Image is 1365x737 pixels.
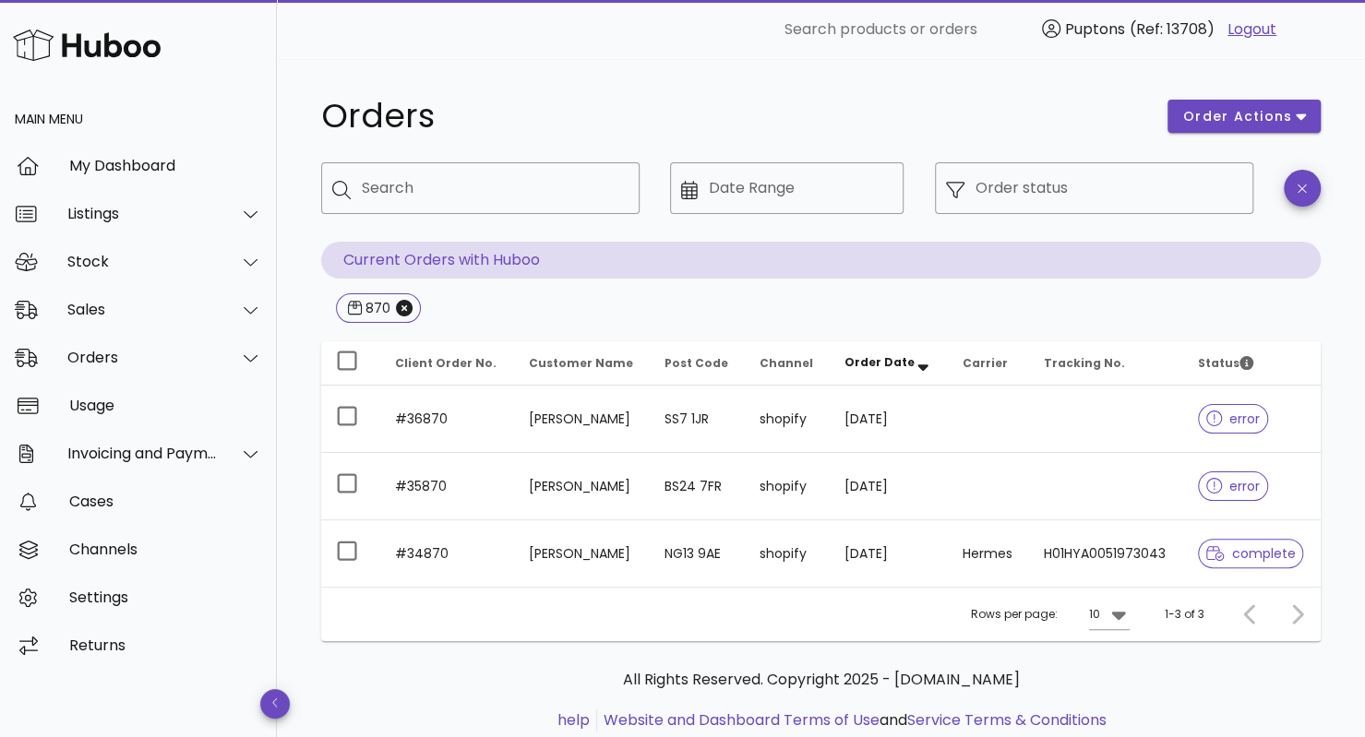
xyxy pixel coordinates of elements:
td: Hermes [948,520,1029,587]
td: shopify [745,520,830,587]
span: Status [1198,355,1253,371]
span: Post Code [665,355,728,371]
td: #36870 [380,386,514,453]
span: order actions [1182,107,1293,126]
div: 870 [362,299,390,317]
div: Returns [69,636,262,654]
div: Usage [69,397,262,414]
th: Channel [745,341,830,386]
a: help [557,709,590,731]
td: [PERSON_NAME] [514,520,651,587]
div: 10Rows per page: [1089,600,1130,629]
button: order actions [1167,100,1321,133]
th: Tracking No. [1029,341,1183,386]
div: Rows per page: [971,588,1130,641]
th: Client Order No. [380,341,514,386]
td: [DATE] [830,453,948,520]
button: Close [396,300,413,316]
div: Sales [67,301,218,318]
a: Logout [1227,18,1276,41]
a: Service Terms & Conditions [907,709,1107,731]
div: Listings [67,205,218,222]
span: Client Order No. [395,355,497,371]
span: (Ref: 13708) [1130,18,1215,40]
span: Customer Name [529,355,633,371]
th: Post Code [650,341,745,386]
td: SS7 1JR [650,386,745,453]
a: Website and Dashboard Terms of Use [604,709,880,731]
span: Tracking No. [1044,355,1125,371]
th: Carrier [948,341,1029,386]
h1: Orders [321,100,1145,133]
td: H01HYA0051973043 [1029,520,1183,587]
td: [PERSON_NAME] [514,386,651,453]
td: #34870 [380,520,514,587]
td: [DATE] [830,520,948,587]
span: Order Date [844,354,915,370]
img: Huboo Logo [13,25,161,65]
li: and [597,709,1107,731]
div: 1-3 of 3 [1165,606,1204,623]
p: Current Orders with Huboo [321,242,1321,279]
div: Orders [67,349,218,366]
span: error [1206,480,1261,493]
span: complete [1206,547,1296,560]
div: Cases [69,493,262,510]
th: Customer Name [514,341,651,386]
span: Carrier [963,355,1008,371]
span: error [1206,412,1261,425]
div: Stock [67,253,218,270]
span: Puptons [1065,18,1125,40]
th: Order Date: Sorted descending. Activate to remove sorting. [830,341,948,386]
div: Invoicing and Payments [67,445,218,462]
td: [PERSON_NAME] [514,453,651,520]
span: Channel [760,355,813,371]
td: shopify [745,453,830,520]
td: shopify [745,386,830,453]
td: BS24 7FR [650,453,745,520]
td: [DATE] [830,386,948,453]
td: #35870 [380,453,514,520]
div: Settings [69,588,262,606]
div: Channels [69,541,262,558]
p: All Rights Reserved. Copyright 2025 - [DOMAIN_NAME] [336,669,1306,691]
th: Status [1183,341,1321,386]
td: NG13 9AE [650,520,745,587]
div: My Dashboard [69,157,262,174]
div: 10 [1089,606,1100,623]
